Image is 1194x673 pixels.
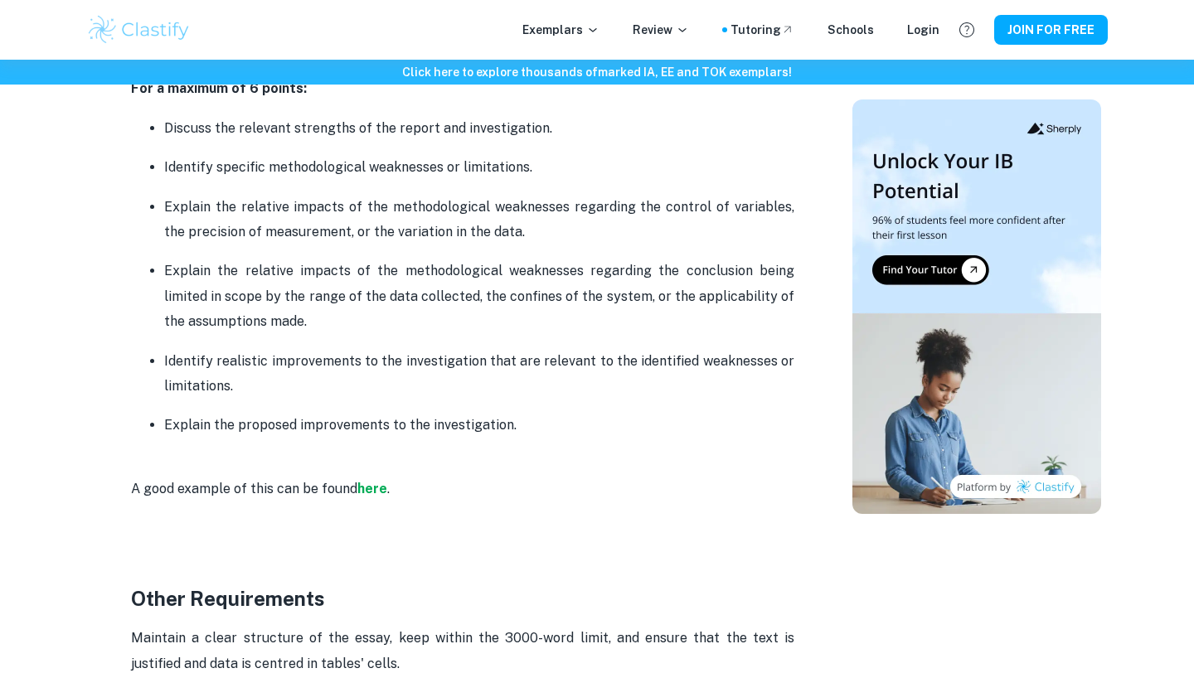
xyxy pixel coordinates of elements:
[86,13,192,46] img: Clastify logo
[522,21,599,39] p: Exemplars
[164,349,794,399] p: Identify realistic improvements to the investigation that are relevant to the identified weakness...
[164,413,794,438] p: Explain the proposed improvements to the investigation.
[357,481,387,496] a: here
[387,481,390,496] span: .
[164,155,794,180] p: Identify specific methodological weaknesses or limitations.
[164,259,794,334] p: Explain the relative impacts of the methodological weaknesses regarding the conclusion being limi...
[164,195,794,245] p: Explain the relative impacts of the methodological weaknesses regarding the control of variables,...
[131,630,798,671] span: Maintain a clear structure of the essay, keep within the 3000-word limit, and ensure that the tex...
[994,15,1108,45] button: JOIN FOR FREE
[3,63,1191,81] h6: Click here to explore thousands of marked IA, EE and TOK exemplars !
[633,21,689,39] p: Review
[131,587,325,610] strong: Other Requirements
[164,116,794,141] p: Discuss the relevant strengths of the report and investigation.
[131,80,307,96] strong: For a maximum of 6 points:
[828,21,874,39] a: Schools
[953,16,981,44] button: Help and Feedback
[907,21,939,39] a: Login
[131,481,357,496] span: A good example of this can be found
[852,99,1101,514] img: Thumbnail
[730,21,794,39] a: Tutoring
